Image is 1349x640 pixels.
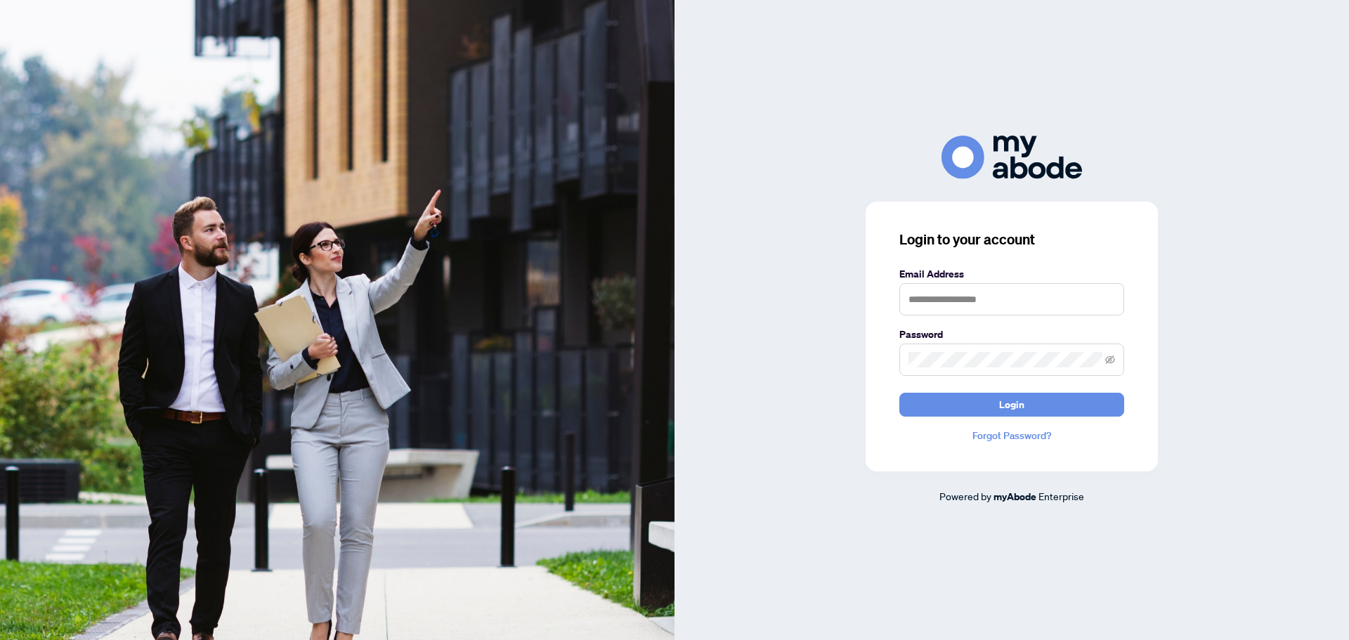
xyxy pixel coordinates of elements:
[939,490,991,502] span: Powered by
[999,393,1024,416] span: Login
[899,327,1124,342] label: Password
[899,230,1124,249] h3: Login to your account
[899,266,1124,282] label: Email Address
[1038,490,1084,502] span: Enterprise
[993,489,1036,504] a: myAbode
[899,428,1124,443] a: Forgot Password?
[899,393,1124,417] button: Login
[1105,355,1115,365] span: eye-invisible
[941,136,1082,178] img: ma-logo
